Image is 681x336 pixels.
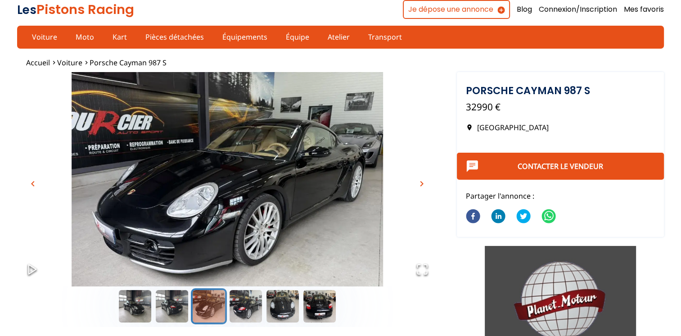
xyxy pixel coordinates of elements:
button: Go to Slide 2 [154,288,190,324]
h1: Porsche Cayman 987 S [466,86,655,95]
span: chevron_left [27,178,38,189]
a: Équipe [280,29,315,45]
p: 32990 € [466,100,655,114]
a: Contacter le vendeur [518,161,603,171]
p: [GEOGRAPHIC_DATA] [466,123,655,132]
span: chevron_right [416,178,427,189]
button: facebook [466,203,480,230]
a: Mes favoris [624,5,664,14]
button: Go to Slide 1 [117,288,153,324]
a: LesPistons Racing [17,0,134,18]
button: Go to Slide 3 [191,288,227,324]
button: chevron_left [26,177,40,191]
div: Thumbnail Navigation [17,288,437,324]
button: Contacter le vendeur [457,153,664,180]
a: Accueil [26,58,50,68]
button: Go to Slide 5 [265,288,301,324]
button: linkedin [491,203,505,230]
a: Équipements [216,29,273,45]
span: Les [17,2,36,18]
a: Transport [362,29,408,45]
a: Voiture [26,29,63,45]
a: Connexion/Inscription [539,5,617,14]
button: Play or Pause Slideshow [17,254,48,286]
div: Go to Slide 3 [17,72,437,286]
button: Go to Slide 4 [228,288,264,324]
a: Voiture [57,58,82,68]
button: Go to Slide 6 [302,288,338,324]
a: Atelier [322,29,356,45]
button: chevron_right [415,177,428,191]
button: Open Fullscreen [407,254,437,286]
button: twitter [516,203,531,230]
a: Pièces détachées [140,29,210,45]
button: whatsapp [541,203,556,230]
img: image [17,72,437,306]
a: Blog [517,5,532,14]
a: Kart [107,29,133,45]
a: Moto [70,29,100,45]
a: Porsche Cayman 987 S [90,58,167,68]
p: Partager l'annonce : [466,191,655,201]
